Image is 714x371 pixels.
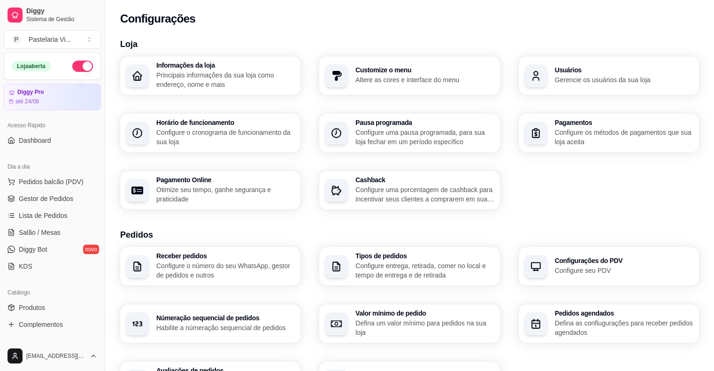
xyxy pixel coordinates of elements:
button: Customize o menuAltere as cores e interface do menu [319,56,499,95]
h3: Horário de funcionamento [156,119,295,126]
article: Diggy Pro [17,89,44,96]
button: Pausa programadaConfigure uma pausa programada, para sua loja fechar em um período específico [319,114,499,152]
button: Receber pedidosConfigure o número do seu WhatsApp, gestor de pedidos e outros [120,247,300,286]
h3: Configurações do PDV [555,257,693,264]
span: Sistema de Gestão [26,15,97,23]
button: Númeração sequencial de pedidosHabilite a númeração sequencial de pedidos [120,304,300,343]
a: KDS [4,259,101,274]
span: Gestor de Pedidos [19,194,73,203]
p: Altere as cores e interface do menu [355,75,494,85]
button: Pagamento OnlineOtimize seu tempo, ganhe segurança e praticidade [120,171,300,209]
span: Diggy [26,7,97,15]
p: Configure seu PDV [555,266,693,275]
p: Defina um valor mínimo para pedidos na sua loja [355,318,494,337]
h3: Pedidos [120,228,699,241]
button: Configurações do PDVConfigure seu PDV [519,247,699,286]
div: Pastelaria Vi ... [29,35,71,44]
h3: Pagamento Online [156,177,295,183]
h3: Customize o menu [355,67,494,73]
button: Pedidos agendadosDefina as confiugurações para receber pedidos agendados [519,304,699,343]
p: Configure os métodos de pagamentos que sua loja aceita [555,128,693,147]
h3: Loja [120,38,699,51]
div: Loja aberta [12,61,51,71]
span: [EMAIL_ADDRESS][DOMAIN_NAME] [26,352,86,360]
span: Pedidos balcão (PDV) [19,177,84,186]
p: Configure o número do seu WhatsApp, gestor de pedidos e outros [156,261,295,280]
h3: Receber pedidos [156,253,295,259]
span: Lista de Pedidos [19,211,68,220]
button: Alterar Status [72,61,93,72]
button: Informações da lojaPrincipais informações da sua loja como endereço, nome e mais [120,56,300,95]
div: Catálogo [4,285,101,300]
a: DiggySistema de Gestão [4,4,101,26]
button: CashbackConfigure uma porcentagem de cashback para incentivar seus clientes a comprarem em sua loja [319,171,499,209]
button: Select a team [4,30,101,49]
a: Lista de Pedidos [4,208,101,223]
article: até 24/08 [15,98,39,105]
p: Configure uma porcentagem de cashback para incentivar seus clientes a comprarem em sua loja [355,185,494,204]
button: Pedidos balcão (PDV) [4,174,101,189]
p: Configure o cronograma de funcionamento da sua loja [156,128,295,147]
span: Dashboard [19,136,51,145]
h3: Valor mínimo de pedido [355,310,494,317]
button: [EMAIL_ADDRESS][DOMAIN_NAME] [4,345,101,367]
h2: Configurações [120,11,195,26]
button: Horário de funcionamentoConfigure o cronograma de funcionamento da sua loja [120,114,300,152]
p: Gerencie os usuários da sua loja [555,75,693,85]
h3: Pagamentos [555,119,693,126]
button: UsuáriosGerencie os usuários da sua loja [519,56,699,95]
h3: Usuários [555,67,693,73]
a: Salão / Mesas [4,225,101,240]
h3: Pausa programada [355,119,494,126]
button: Tipos de pedidosConfigure entrega, retirada, comer no local e tempo de entrega e de retirada [319,247,499,286]
p: Habilite a númeração sequencial de pedidos [156,323,295,332]
span: Complementos [19,320,63,329]
a: Diggy Proaté 24/08 [4,84,101,110]
button: Valor mínimo de pedidoDefina um valor mínimo para pedidos na sua loja [319,304,499,343]
h3: Númeração sequencial de pedidos [156,315,295,321]
a: Gestor de Pedidos [4,191,101,206]
h3: Cashback [355,177,494,183]
p: Configure entrega, retirada, comer no local e tempo de entrega e de retirada [355,261,494,280]
h3: Pedidos agendados [555,310,693,317]
p: Otimize seu tempo, ganhe segurança e praticidade [156,185,295,204]
span: Salão / Mesas [19,228,61,237]
button: PagamentosConfigure os métodos de pagamentos que sua loja aceita [519,114,699,152]
p: Principais informações da sua loja como endereço, nome e mais [156,70,295,89]
div: Acesso Rápido [4,118,101,133]
a: Diggy Botnovo [4,242,101,257]
span: KDS [19,262,32,271]
span: P [12,35,21,44]
h3: Tipos de pedidos [355,253,494,259]
a: Complementos [4,317,101,332]
span: Diggy Bot [19,245,47,254]
div: Dia a dia [4,159,101,174]
a: Dashboard [4,133,101,148]
span: Produtos [19,303,45,312]
a: Produtos [4,300,101,315]
h3: Informações da loja [156,62,295,69]
p: Configure uma pausa programada, para sua loja fechar em um período específico [355,128,494,147]
p: Defina as confiugurações para receber pedidos agendados [555,318,693,337]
